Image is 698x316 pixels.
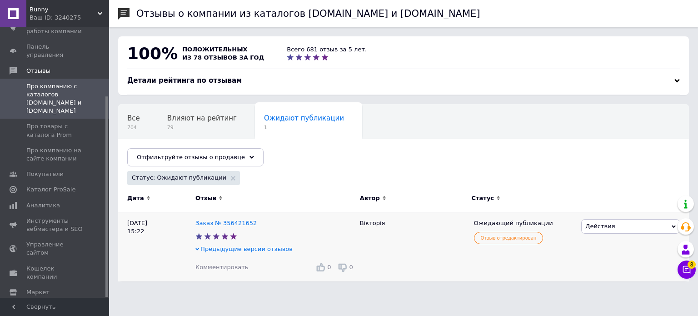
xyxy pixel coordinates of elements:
span: из 78 отзывов за год [182,54,264,61]
span: Комментировать [195,264,248,271]
span: 1 [264,124,344,131]
span: Детали рейтинга по отзывам [127,76,242,85]
span: Каталог ProSale [26,186,75,194]
span: Ожидают публикации [264,114,344,122]
div: Вікторія [355,212,469,282]
span: Статус: Ожидают публикации [132,174,226,182]
span: Влияют на рейтинг [167,114,237,122]
span: Опубликованы без комме... [127,149,226,157]
span: Инструменты вебмастера и SEO [26,217,84,233]
div: Комментировать [195,263,248,271]
span: Отзывы [26,67,50,75]
span: Bunny [30,5,98,14]
a: Заказ № 356421652 [195,220,257,226]
h1: Отзывы о компании из каталогов [DOMAIN_NAME] и [DOMAIN_NAME] [136,8,480,19]
span: 704 [127,124,140,131]
span: Про компанию на сайте компании [26,146,84,163]
span: Маркет [26,288,50,296]
span: Про компанию с каталогов [DOMAIN_NAME] и [DOMAIN_NAME] [26,82,84,115]
span: Покупатели [26,170,64,178]
span: 3 [688,261,696,269]
div: Ваш ID: 3240275 [30,14,109,22]
span: 79 [167,124,237,131]
span: положительных [182,46,247,53]
div: Ожидающий публикации [474,219,575,227]
span: Отфильтруйте отзывы о продавце [137,154,245,161]
span: Статус [472,194,494,202]
span: 0 [349,264,353,271]
span: Управление сайтом [26,241,84,257]
span: Действия [585,223,615,230]
button: Чат с покупателем3 [678,261,696,279]
span: Отзыв [195,194,216,202]
span: 0 [327,264,331,271]
span: Предыдущие версии отзывов [200,246,293,252]
div: Детали рейтинга по отзывам [127,76,680,85]
span: Отзыв отредактирован [474,232,543,244]
div: Всего 681 отзыв за 5 лет. [287,45,367,54]
span: Про товары с каталога Prom [26,122,84,139]
span: Все [127,114,140,122]
span: Кошелек компании [26,265,84,281]
span: Панель управления [26,43,84,59]
div: Опубликованы без комментария [118,139,244,174]
span: Дата [127,194,144,202]
div: [DATE] 15:22 [118,212,195,282]
span: Автор [360,194,380,202]
span: 100% [127,44,178,63]
span: Аналитика [26,201,60,210]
